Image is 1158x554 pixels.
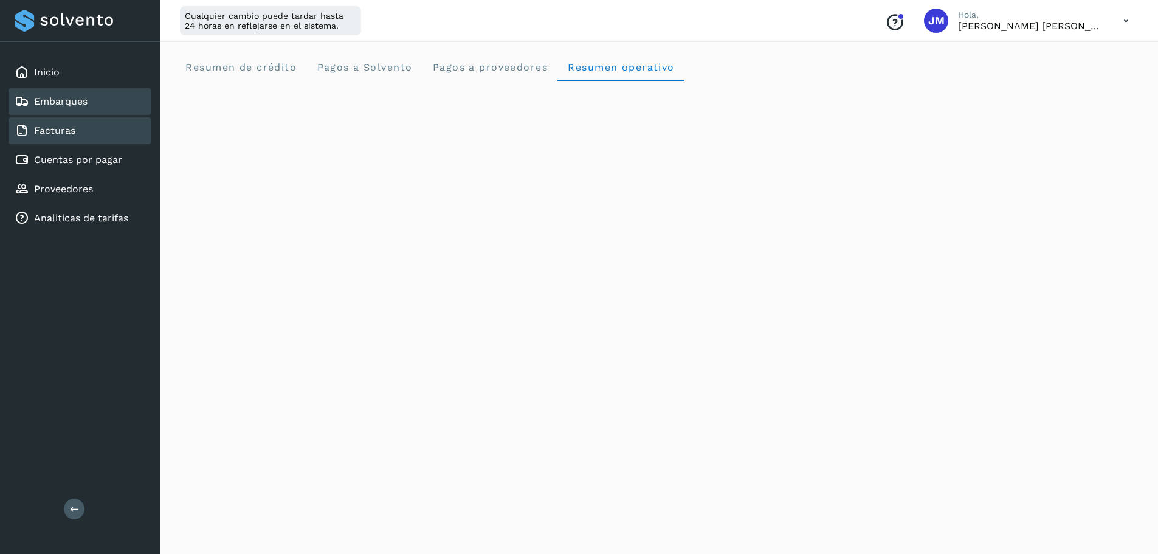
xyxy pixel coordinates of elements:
[316,61,412,73] span: Pagos a Solvento
[567,61,675,73] span: Resumen operativo
[432,61,548,73] span: Pagos a proveedores
[958,10,1104,20] p: Hola,
[34,154,122,165] a: Cuentas por pagar
[34,183,93,195] a: Proveedores
[9,88,151,115] div: Embarques
[34,95,88,107] a: Embarques
[180,6,361,35] div: Cualquier cambio puede tardar hasta 24 horas en reflejarse en el sistema.
[9,59,151,86] div: Inicio
[9,205,151,232] div: Analiticas de tarifas
[34,125,75,136] a: Facturas
[34,66,60,78] a: Inicio
[185,61,297,73] span: Resumen de crédito
[958,20,1104,32] p: Jairo Mendez Sastre
[34,212,128,224] a: Analiticas de tarifas
[9,117,151,144] div: Facturas
[9,176,151,203] div: Proveedores
[9,147,151,173] div: Cuentas por pagar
